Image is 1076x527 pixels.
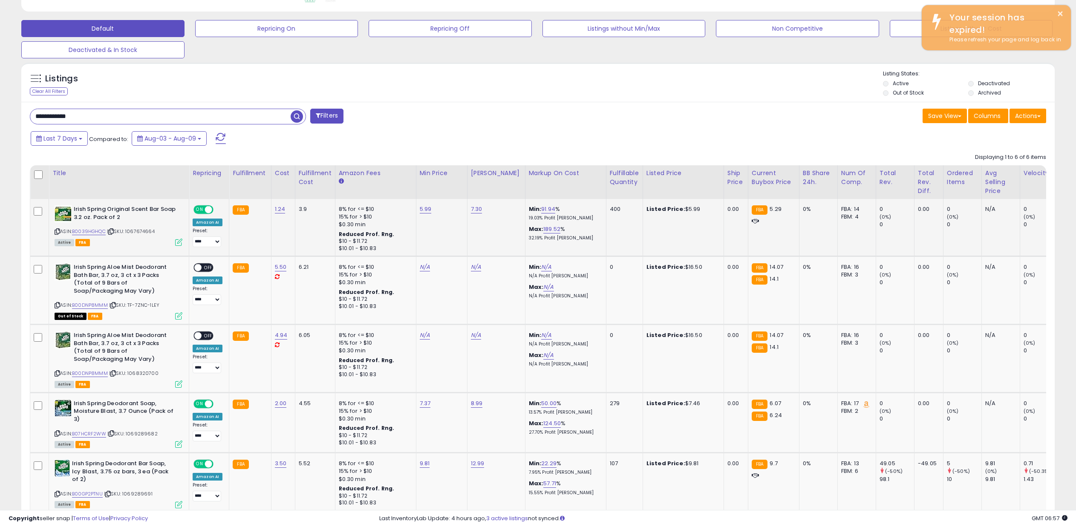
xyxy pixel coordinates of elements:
small: (0%) [1024,340,1036,346]
div: ASIN: [55,400,182,447]
div: 15% for > $10 [339,339,410,347]
div: % [529,420,600,435]
a: 5.99 [420,205,432,213]
a: N/A [420,331,430,340]
b: Min: [529,331,542,339]
div: $10 - $11.72 [339,364,410,371]
a: B07HCRF2WW [72,430,106,438]
b: Irish Spring Aloe Mist Deodorant Bath Bar, 3.7 oz, 3 ct x 3 Packs (Total of 9 Bars of Soap/Packag... [74,331,177,365]
p: N/A Profit [PERSON_NAME] [529,341,600,347]
div: % [529,400,600,415]
div: $9.81 [646,460,717,467]
label: Deactivated [978,80,1010,87]
div: 8% for <= $10 [339,205,410,213]
span: OFF [212,400,226,407]
div: Amazon AI [193,219,222,226]
span: Last 7 Days [43,134,77,143]
small: Amazon Fees. [339,178,344,185]
small: (-50.35%) [1029,468,1053,475]
div: Ship Price [727,169,744,187]
b: Listed Price: [646,205,685,213]
div: 0 [880,205,914,213]
img: 51fX6vf0fFL._SL40_.jpg [55,400,72,417]
p: 13.57% Profit [PERSON_NAME] [529,409,600,415]
div: 6.21 [299,263,329,271]
div: 0 [947,331,981,339]
a: N/A [420,263,430,271]
small: FBA [752,205,767,215]
div: 0.00 [918,331,937,339]
div: 15% for > $10 [339,467,410,475]
img: 51ey749iK0L._SL40_.jpg [55,460,70,477]
div: $5.99 [646,205,717,213]
div: 0% [803,331,831,339]
a: Privacy Policy [110,514,148,522]
label: Archived [978,89,1001,96]
a: 3.50 [275,459,287,468]
div: FBA: 13 [841,460,869,467]
div: 0 [880,400,914,407]
div: 0 [880,415,914,423]
small: (0%) [880,408,891,415]
span: Compared to: [89,135,128,143]
span: | SKU: 1068320700 [109,370,159,377]
div: 400 [610,205,636,213]
div: 5 [947,460,981,467]
div: 5.52 [299,460,329,467]
div: % [529,460,600,475]
div: Amazon Fees [339,169,413,178]
b: Max: [529,283,544,291]
div: $7.46 [646,400,717,407]
b: Listed Price: [646,399,685,407]
p: N/A Profit [PERSON_NAME] [529,293,600,299]
a: 3 active listings [486,514,528,522]
b: Min: [529,399,542,407]
div: 0.00 [727,400,741,407]
span: ON [194,461,205,468]
small: FBA [752,331,767,341]
small: (0%) [1024,408,1036,415]
div: % [529,225,600,241]
p: N/A Profit [PERSON_NAME] [529,361,600,367]
b: Max: [529,351,544,359]
div: Please refresh your page and log back in [943,36,1064,44]
p: Listing States: [883,70,1055,78]
a: N/A [471,331,481,340]
small: FBA [233,460,248,469]
b: Irish Spring Aloe Mist Deodorant Bath Bar, 3.7 oz, 3 ct x 3 Packs (Total of 9 Bars of Soap/Packag... [74,263,177,297]
div: $16.50 [646,331,717,339]
div: FBM: 3 [841,271,869,279]
div: 279 [610,400,636,407]
a: 7.37 [420,399,431,408]
div: 0 [610,331,636,339]
small: (-50%) [885,468,903,475]
div: 0 [947,205,981,213]
div: Preset: [193,422,222,441]
button: Listings without Min/Max [542,20,706,37]
span: Aug-03 - Aug-09 [144,134,196,143]
a: 189.52 [543,225,560,233]
div: 1.43 [1024,475,1058,483]
b: Reduced Prof. Rng. [339,485,395,492]
button: Listings without Cost [890,20,1053,37]
small: FBA [752,412,767,421]
div: 8% for <= $10 [339,331,410,339]
a: N/A [541,331,551,340]
a: 50.00 [541,399,557,408]
div: 0 [610,263,636,271]
b: Listed Price: [646,459,685,467]
b: Irish Spring Deodorant Soap, Moisture Blast, 3.7 Ounce (Pack of 3) [74,400,177,426]
span: FBA [88,313,102,320]
div: $16.50 [646,263,717,271]
small: (-50%) [952,468,970,475]
div: $10.01 - $10.83 [339,439,410,446]
div: 0 [1024,331,1058,339]
small: FBA [233,263,248,273]
small: (0%) [947,213,959,220]
span: 14.07 [770,263,783,271]
p: 7.95% Profit [PERSON_NAME] [529,469,600,475]
div: Preset: [193,286,222,305]
div: Displaying 1 to 6 of 6 items [975,153,1046,161]
small: FBA [752,275,767,285]
a: Terms of Use [73,514,109,522]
